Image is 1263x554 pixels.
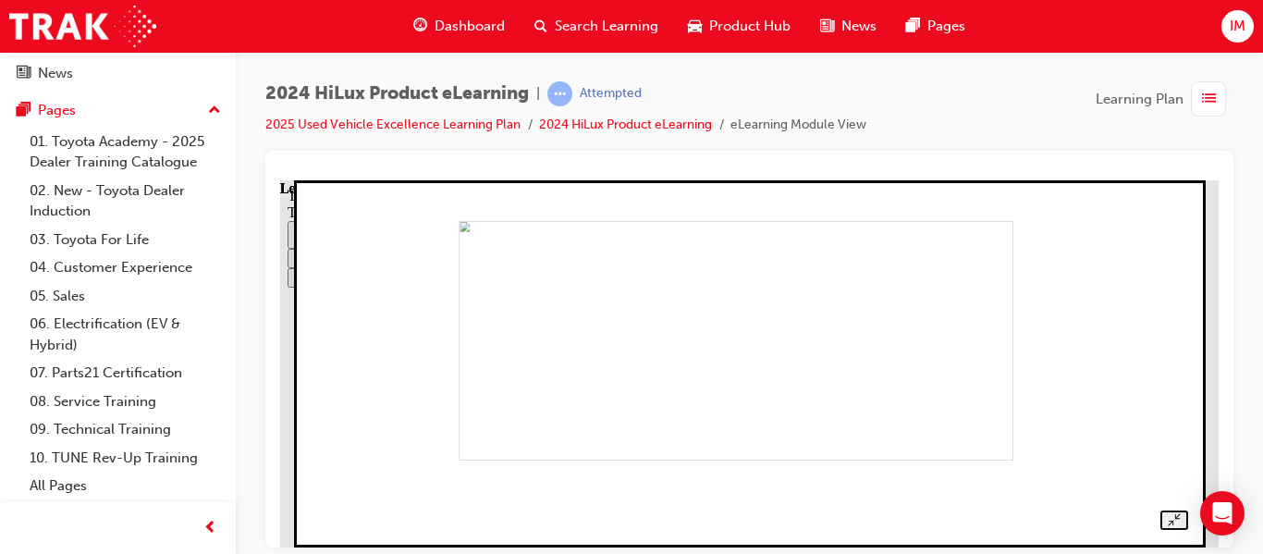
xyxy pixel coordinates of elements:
span: list-icon [1202,88,1216,111]
a: 05. Sales [22,282,228,311]
span: 2024 HiLux Product eLearning [265,83,529,105]
a: 2025 Used Vehicle Excellence Learning Plan [265,117,521,132]
span: up-icon [208,99,221,123]
a: search-iconSearch Learning [520,7,673,45]
div: Open Intercom Messenger [1200,491,1245,536]
a: car-iconProduct Hub [673,7,805,45]
a: 03. Toyota For Life [22,226,228,254]
span: pages-icon [17,103,31,119]
a: 06. Electrification (EV & Hybrid) [22,310,228,359]
span: news-icon [820,15,834,38]
span: pages-icon [906,15,920,38]
span: | [536,83,540,105]
a: guage-iconDashboard [399,7,520,45]
a: 04. Customer Experience [22,253,228,282]
button: Learning Plan [1096,81,1233,117]
span: IM [1230,16,1245,37]
a: 10. TUNE Rev-Up Training [22,444,228,473]
span: Learning Plan [1096,89,1183,110]
a: 2024 HiLux Product eLearning [539,117,712,132]
span: news-icon [17,66,31,82]
a: news-iconNews [805,7,891,45]
span: prev-icon [203,517,217,540]
button: Pages [7,93,228,128]
button: IM [1221,10,1254,43]
a: pages-iconPages [891,7,980,45]
a: All Pages [22,472,228,500]
button: Unzoom image [880,330,907,350]
span: Dashboard [435,16,505,37]
span: learningRecordVerb_ATTEMPT-icon [547,81,572,106]
a: 01. Toyota Academy - 2025 Dealer Training Catalogue [22,128,228,177]
span: Search Learning [555,16,658,37]
div: Attempted [580,85,642,103]
span: Product Hub [709,16,791,37]
a: 07. Parts21 Certification [22,359,228,388]
span: search-icon [534,15,547,38]
span: News [841,16,877,37]
span: car-icon [688,15,702,38]
span: guage-icon [413,15,427,38]
a: 09. Technical Training [22,415,228,444]
a: 08. Service Training [22,388,228,416]
a: 02. New - Toyota Dealer Induction [22,177,228,226]
div: Pages [38,100,76,121]
img: Trak [9,6,156,47]
li: eLearning Module View [730,115,866,136]
a: News [7,56,228,91]
div: News [38,63,73,84]
span: Pages [927,16,965,37]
